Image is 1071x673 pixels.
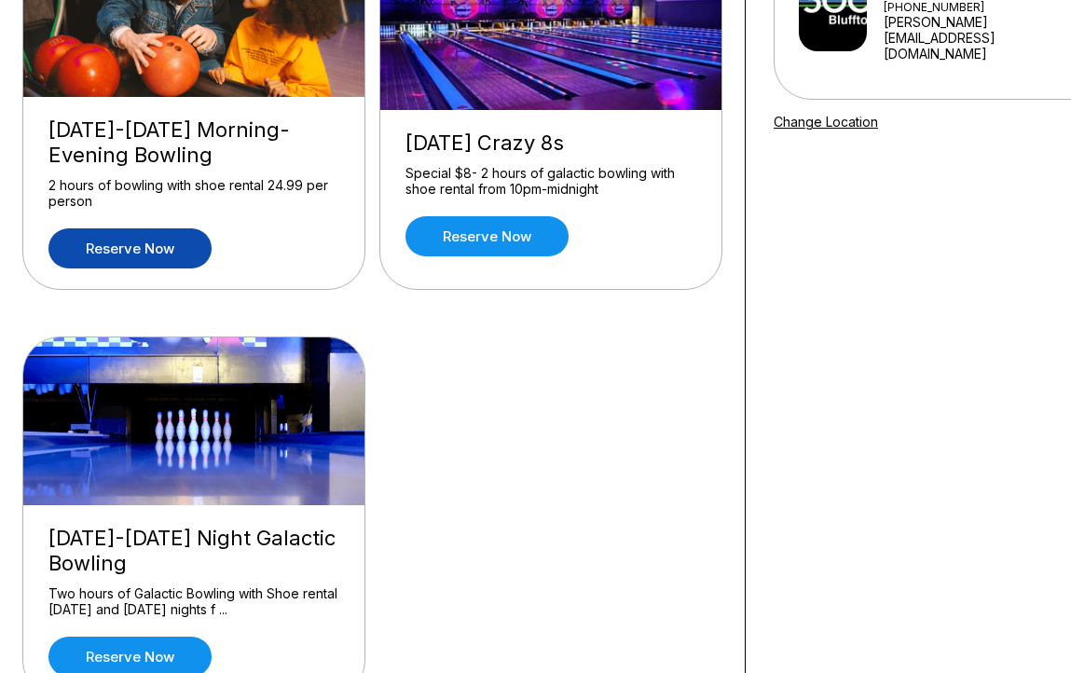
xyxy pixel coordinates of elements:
[405,216,569,256] a: Reserve now
[48,228,212,268] a: Reserve now
[405,130,696,156] div: [DATE] Crazy 8s
[48,117,339,168] div: [DATE]-[DATE] Morning-Evening Bowling
[48,526,339,576] div: [DATE]-[DATE] Night Galactic Bowling
[48,177,339,210] div: 2 hours of bowling with shoe rental 24.99 per person
[405,165,696,198] div: Special $8- 2 hours of galactic bowling with shoe rental from 10pm-midnight
[23,337,366,505] img: Friday-Saturday Night Galactic Bowling
[48,585,339,618] div: Two hours of Galactic Bowling with Shoe rental [DATE] and [DATE] nights f ...
[774,114,878,130] a: Change Location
